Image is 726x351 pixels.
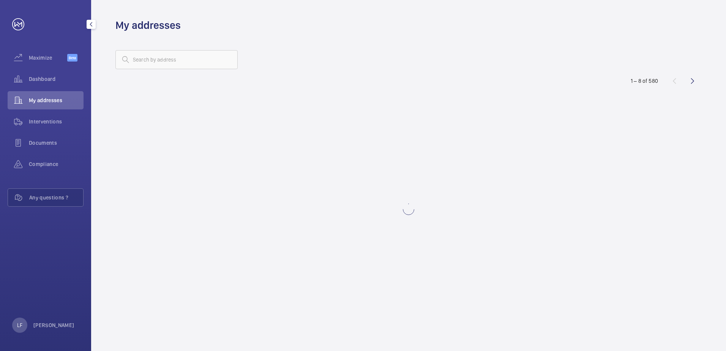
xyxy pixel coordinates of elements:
p: LF [17,321,22,329]
span: Documents [29,139,84,147]
span: Interventions [29,118,84,125]
div: 1 – 8 of 580 [631,77,658,85]
p: [PERSON_NAME] [33,321,74,329]
h1: My addresses [115,18,181,32]
span: My addresses [29,96,84,104]
span: Dashboard [29,75,84,83]
span: Any questions ? [29,194,83,201]
span: Maximize [29,54,67,62]
span: Beta [67,54,77,62]
span: Compliance [29,160,84,168]
input: Search by address [115,50,238,69]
